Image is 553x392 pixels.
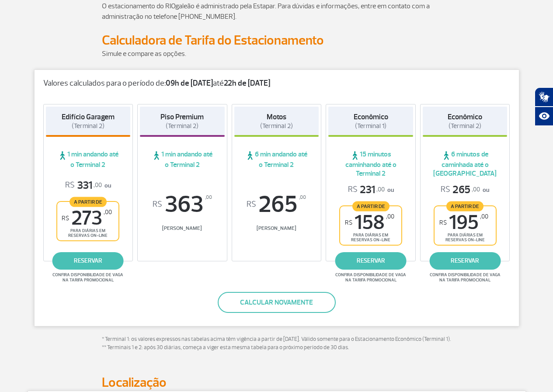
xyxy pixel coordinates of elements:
span: para diárias em reservas on-line [348,232,394,243]
span: (Terminal 1) [355,122,386,130]
span: (Terminal 2) [72,122,104,130]
span: A partir de [446,201,483,211]
span: para diárias em reservas on-line [65,228,111,238]
span: 1 min andando até o Terminal 2 [140,150,225,169]
a: reservar [52,252,124,270]
sup: ,00 [299,193,306,202]
span: [PERSON_NAME] [140,225,225,232]
span: A partir de [70,197,107,207]
span: para diárias em reservas on-line [442,232,488,243]
span: 6 minutos de caminhada até o [GEOGRAPHIC_DATA] [423,150,508,178]
sup: R$ [247,200,256,209]
sup: ,00 [104,208,112,216]
span: 265 [234,193,319,216]
div: Plugin de acessibilidade da Hand Talk. [535,87,553,126]
span: 6 min andando até o Terminal 2 [234,150,319,169]
button: Abrir tradutor de língua de sinais. [535,87,553,107]
span: 273 [62,208,112,228]
span: (Terminal 2) [449,122,481,130]
h2: Calculadora de Tarifa do Estacionamento [102,32,452,49]
span: [PERSON_NAME] [234,225,319,232]
sup: R$ [62,215,69,222]
p: Simule e compare as opções. [102,49,452,59]
button: Calcular novamente [218,292,336,313]
a: reservar [429,252,501,270]
p: * Terminal 1: os valores expressos nas tabelas acima têm vigência a partir de [DATE]. Válido some... [102,335,452,352]
sup: R$ [345,219,352,226]
span: 195 [439,213,488,232]
strong: 09h de [DATE] [166,78,213,88]
a: reservar [335,252,407,270]
span: 158 [345,213,394,232]
span: (Terminal 2) [260,122,293,130]
p: ou [65,179,111,192]
sup: ,00 [480,213,488,220]
sup: R$ [439,219,447,226]
span: 1 min andando até o Terminal 2 [46,150,131,169]
p: Valores calculados para o período de: até [43,79,510,88]
span: 331 [65,179,102,192]
button: Abrir recursos assistivos. [535,107,553,126]
strong: 22h de [DATE] [224,78,270,88]
span: (Terminal 2) [166,122,198,130]
span: Confira disponibilidade de vaga na tarifa promocional [428,272,502,283]
p: ou [348,183,394,197]
strong: Econômico [354,112,388,121]
sup: ,00 [386,213,394,220]
strong: Edifício Garagem [62,112,115,121]
span: A partir de [352,201,390,211]
span: 265 [441,183,480,197]
h2: Localização [102,375,452,391]
p: O estacionamento do RIOgaleão é administrado pela Estapar. Para dúvidas e informações, entre em c... [102,1,452,22]
strong: Piso Premium [160,112,204,121]
span: 363 [140,193,225,216]
sup: ,00 [205,193,212,202]
span: 231 [348,183,385,197]
span: 15 minutos caminhando até o Terminal 2 [328,150,413,178]
sup: R$ [153,200,162,209]
strong: Motos [267,112,286,121]
span: Confira disponibilidade de vaga na tarifa promocional [51,272,125,283]
strong: Econômico [448,112,482,121]
span: Confira disponibilidade de vaga na tarifa promocional [334,272,407,283]
p: ou [441,183,489,197]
